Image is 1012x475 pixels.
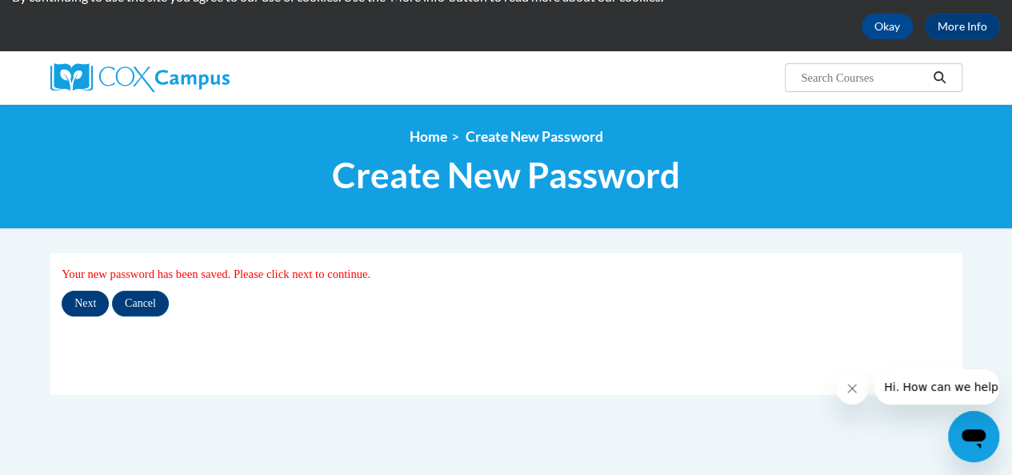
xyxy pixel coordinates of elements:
[410,128,447,145] a: Home
[799,68,927,87] input: Search Courses
[332,154,680,196] span: Create New Password
[927,68,951,87] button: Search
[862,14,913,39] button: Okay
[50,63,230,92] img: Cox Campus
[836,372,868,405] iframe: Close message
[466,128,603,145] span: Create New Password
[948,411,999,462] iframe: Button to launch messaging window
[112,291,169,316] input: Cancel
[50,63,338,92] a: Cox Campus
[925,14,1000,39] a: More Info
[10,11,130,24] span: Hi. How can we help?
[62,268,370,280] span: Your new password has been saved. Please click next to continue.
[874,369,999,405] iframe: Message from company
[62,291,109,316] input: Next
